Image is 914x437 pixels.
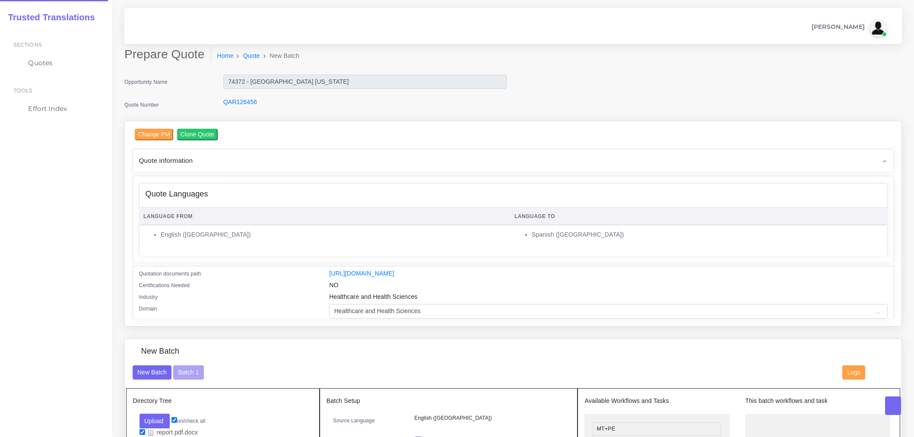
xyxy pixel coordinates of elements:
input: Clone Quote [177,129,218,140]
div: Quote information [133,149,894,171]
span: Sections [13,41,42,48]
label: Certifications Needed [139,282,190,289]
button: New Batch [133,365,172,380]
h5: Batch Setup [327,397,571,405]
h5: Directory Tree [133,397,313,405]
img: avatar [870,19,887,37]
a: New Batch [133,368,172,375]
label: Industry [139,293,158,301]
h2: Trusted Translations [2,12,95,22]
span: Effort Index [28,104,67,114]
span: [PERSON_NAME] [812,24,865,30]
span: Logs [847,369,860,376]
li: New Batch [260,51,299,60]
a: [URL][DOMAIN_NAME] [329,270,394,277]
a: Trusted Translations [2,10,95,25]
span: Quote information [139,155,193,165]
a: Effort Index [6,100,106,118]
h4: New Batch [141,347,179,356]
a: [PERSON_NAME]avatar [807,19,890,37]
h4: Quote Languages [146,190,208,199]
li: Spanish ([GEOGRAPHIC_DATA]) [532,230,883,239]
label: Quotation documents path [139,270,201,278]
a: Batch 1 [173,368,203,375]
h2: Prepare Quote [124,47,211,62]
button: Batch 1 [173,365,203,380]
button: Upload [140,414,170,428]
li: MT+PE [593,422,721,436]
label: Opportunity Name [124,78,168,86]
span: Tools [13,87,33,94]
li: English ([GEOGRAPHIC_DATA]) [161,230,505,239]
input: Change PM [135,129,174,140]
a: Quotes [6,54,106,72]
a: QAR126456 [223,98,257,105]
label: Quote Number [124,101,159,109]
div: Healthcare and Health Sciences [323,292,894,304]
p: English ([GEOGRAPHIC_DATA]) [414,414,564,423]
a: Home [217,51,234,60]
label: un/check all [171,417,205,425]
a: Quote [243,51,260,60]
div: NO [323,281,894,292]
h5: This batch workflows and task [745,397,890,405]
h5: Available Workflows and Tasks [584,397,730,405]
span: Quotes [28,58,53,68]
button: Logs [842,365,865,380]
th: Language To [510,208,888,225]
input: un/check all [171,417,177,423]
th: Language From [139,208,510,225]
label: Domain [139,305,157,313]
label: Source Language [333,417,375,424]
a: report pdf.docx [145,428,201,437]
